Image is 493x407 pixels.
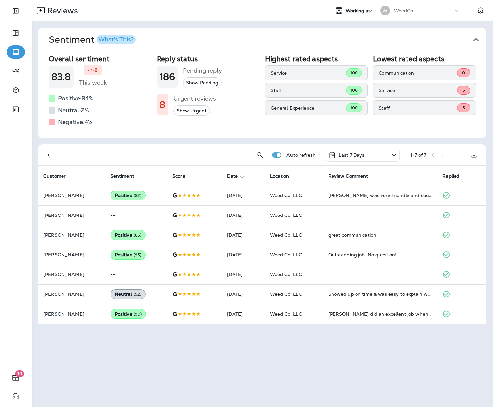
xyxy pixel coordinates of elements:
[105,265,167,284] td: --
[111,309,146,319] div: Positive
[173,105,210,116] button: Show Urgent
[380,6,390,15] div: W
[160,71,175,82] h1: 186
[51,71,71,82] h1: 83.8
[350,70,358,76] span: 100
[265,55,368,63] h2: Highest rated aspects
[7,371,25,384] button: 19
[183,77,222,88] button: Show Pending
[227,173,238,179] span: Date
[105,205,167,225] td: --
[43,213,100,218] p: [PERSON_NAME]
[111,173,143,179] span: Sentiment
[172,173,194,179] span: Score
[111,289,146,299] div: Neutral
[183,65,222,76] h5: Pending reply
[157,55,260,63] h2: Reply status
[15,370,24,377] span: 19
[442,173,468,179] span: Replied
[271,70,346,76] p: Service
[475,5,486,16] button: Settings
[328,291,432,297] div: Showed up on time,& was easy to explain where I needed sprayed but missed a spot on side of house...
[286,152,316,158] p: Auto refresh
[172,173,185,179] span: Score
[270,192,302,198] span: Weed Co. LLC
[222,265,265,284] td: [DATE]
[111,191,146,200] div: Positive
[98,37,134,42] div: What's This?
[43,292,100,297] p: [PERSON_NAME]
[43,252,100,257] p: [PERSON_NAME]
[43,148,57,162] button: Filters
[328,232,432,238] div: great communication
[43,311,100,317] p: [PERSON_NAME]
[222,245,265,265] td: [DATE]
[339,152,365,158] p: Last 7 Days
[270,212,302,218] span: Weed Co. LLC
[58,117,93,127] h5: Negative: 4 %
[111,173,134,179] span: Sentiment
[270,232,302,238] span: Weed Co. LLC
[173,93,216,104] h5: Urgent reviews
[45,6,78,15] p: Reviews
[328,173,368,179] span: Review Comment
[222,225,265,245] td: [DATE]
[43,232,100,238] p: [PERSON_NAME]
[222,284,265,304] td: [DATE]
[134,232,142,238] span: ( 85 )
[270,173,289,179] span: Location
[379,105,457,111] p: Staff
[270,291,302,297] span: Weed Co. LLC
[462,70,465,76] span: 0
[254,148,267,162] button: Search Reviews
[134,193,142,198] span: ( 82 )
[43,173,74,179] span: Customer
[222,186,265,205] td: [DATE]
[270,311,302,317] span: Weed Co. LLC
[379,88,457,93] p: Service
[270,271,302,277] span: Weed Co. LLC
[410,152,426,158] div: 1 - 7 of 7
[7,4,25,17] button: Expand Sidebar
[462,88,465,93] span: 5
[328,173,377,179] span: Review Comment
[49,55,152,63] h2: Overall sentiment
[271,105,346,111] p: General Experience
[79,77,107,88] h5: This week
[111,230,146,240] div: Positive
[379,70,457,76] p: Communication
[442,173,459,179] span: Replied
[328,251,432,258] div: Outstanding job. No question!
[227,173,247,179] span: Date
[350,88,358,93] span: 100
[134,311,142,317] span: ( 90 )
[43,272,100,277] p: [PERSON_NAME]
[328,311,432,317] div: Gina did an excellent job when she came to spray my yard for my pre & post emergent spray!! I tal...
[346,8,374,13] span: Working as:
[43,173,66,179] span: Customer
[222,205,265,225] td: [DATE]
[134,292,142,297] span: ( 52 )
[92,67,98,73] p: -9
[222,304,265,324] td: [DATE]
[270,252,302,258] span: Weed Co. LLC
[49,34,136,45] h1: Sentiment
[134,252,142,258] span: ( 95 )
[38,52,486,138] div: SentimentWhat's This?
[270,173,298,179] span: Location
[58,93,93,104] h5: Positive: 94 %
[97,35,136,44] button: What's This?
[111,250,146,260] div: Positive
[43,28,492,52] button: SentimentWhat's This?
[160,99,165,110] h1: 8
[373,55,476,63] h2: Lowest rated aspects
[350,105,358,111] span: 100
[58,105,89,115] h5: Neutral: 2 %
[394,8,413,13] p: WeedCo
[271,88,346,93] p: Staff
[467,148,481,162] button: Export as CSV
[328,192,432,199] div: Gina was very friendly and courteous. She did what was needed and made sure that it was done corr...
[43,193,100,198] p: [PERSON_NAME]
[462,105,465,111] span: 5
